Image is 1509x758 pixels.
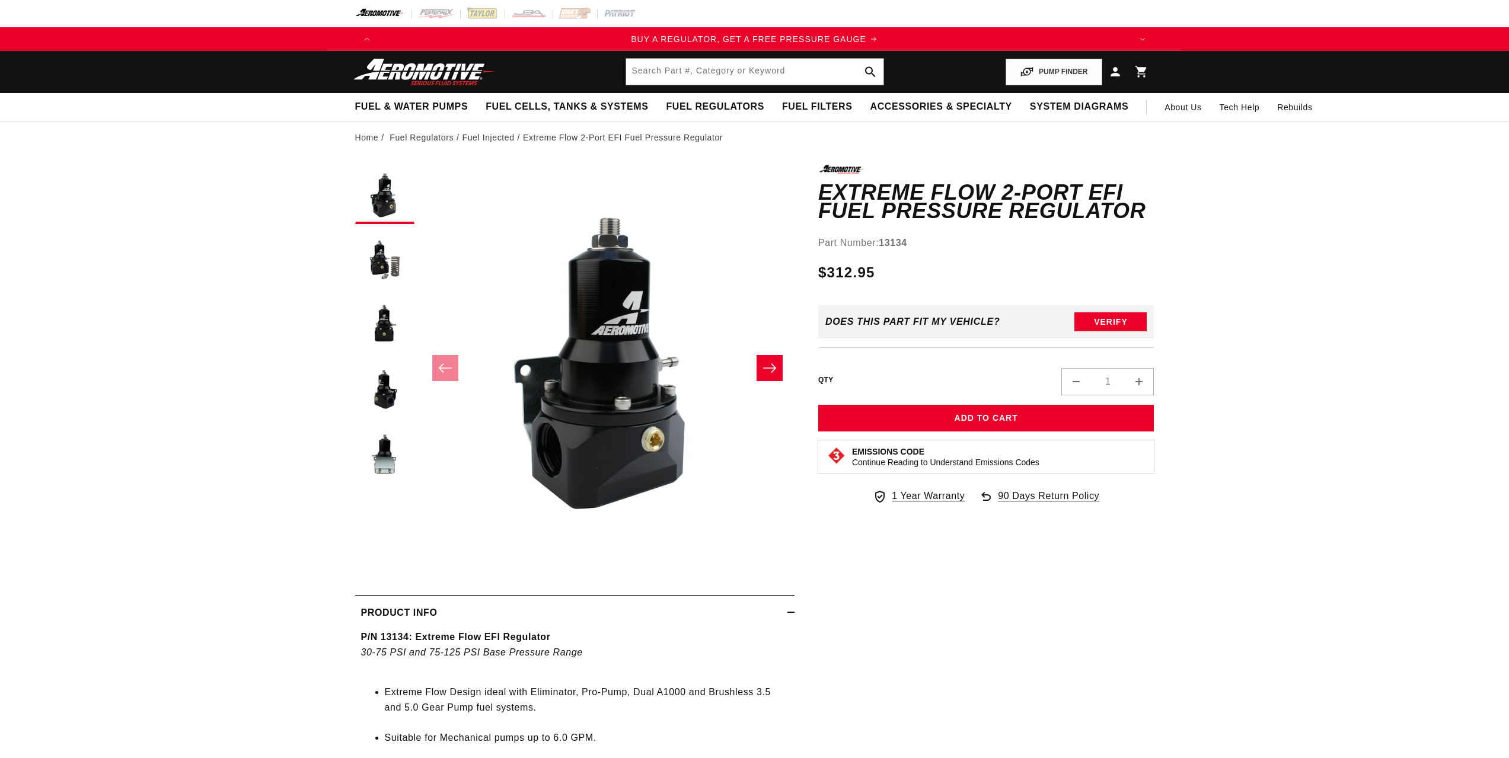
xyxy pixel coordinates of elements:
div: Does This part fit My vehicle? [825,316,1000,327]
em: 30-75 PSI and 75-125 PSI Base Pressure Range [361,647,583,657]
div: 1 of 4 [379,33,1131,46]
button: Verify [1074,312,1147,331]
summary: Tech Help [1211,93,1269,121]
span: BUY A REGULATOR, GET A FREE PRESSURE GAUGE [631,34,866,44]
span: System Diagrams [1030,101,1128,113]
button: Load image 2 in gallery view [355,230,414,289]
a: Home [355,131,379,144]
summary: Product Info [355,596,795,630]
summary: Fuel Regulators [657,93,773,121]
input: Search by Part Number, Category or Keyword [626,59,883,85]
nav: breadcrumbs [355,131,1154,144]
span: 90 Days Return Policy [998,488,1099,516]
h2: Product Info [361,605,438,621]
summary: System Diagrams [1021,93,1137,121]
strong: Emissions Code [852,447,924,456]
button: Translation missing: en.sections.announcements.next_announcement [1131,27,1154,51]
slideshow-component: Translation missing: en.sections.announcements.announcement_bar [326,27,1184,51]
li: Fuel Injected [462,131,523,144]
summary: Fuel Filters [773,93,862,121]
h1: Extreme Flow 2-Port EFI Fuel Pressure Regulator [818,183,1154,220]
a: 1 Year Warranty [873,488,965,504]
button: Translation missing: en.sections.announcements.previous_announcement [355,27,379,51]
li: Fuel Regulators [390,131,462,144]
button: Load image 5 in gallery view [355,426,414,485]
span: Fuel Regulators [666,101,764,113]
button: Slide right [757,355,783,381]
span: About Us [1165,103,1201,112]
div: Announcement [379,33,1131,46]
span: Rebuilds [1277,101,1312,114]
span: Fuel Cells, Tanks & Systems [486,101,648,113]
button: Load image 1 in gallery view [355,165,414,224]
button: Load image 3 in gallery view [355,295,414,354]
span: 1 Year Warranty [892,488,965,504]
a: About Us [1156,93,1210,121]
strong: P/N 13134: Extreme Flow EFI Regulator [361,632,551,642]
button: Emissions CodeContinue Reading to Understand Emissions Codes [852,446,1039,468]
button: PUMP FINDER [1006,59,1102,85]
strong: 13134 [879,238,907,248]
summary: Fuel Cells, Tanks & Systems [477,93,657,121]
button: search button [857,59,883,85]
a: BUY A REGULATOR, GET A FREE PRESSURE GAUGE [379,33,1131,46]
button: Add to Cart [818,405,1154,431]
p: Continue Reading to Understand Emissions Codes [852,457,1039,468]
span: Fuel & Water Pumps [355,101,468,113]
media-gallery: Gallery Viewer [355,165,795,571]
li: Extreme Flow Design ideal with Eliminator, Pro-Pump, Dual A1000 and Brushless 3.5 and 5.0 Gear Pu... [385,685,789,715]
summary: Fuel & Water Pumps [346,93,477,121]
span: Accessories & Specialty [870,101,1012,113]
div: Part Number: [818,235,1154,251]
summary: Rebuilds [1268,93,1321,121]
span: Tech Help [1220,101,1260,114]
button: Slide left [432,355,458,381]
img: Emissions code [827,446,846,465]
button: Load image 4 in gallery view [355,360,414,420]
a: 90 Days Return Policy [979,488,1099,516]
li: Suitable for Mechanical pumps up to 6.0 GPM. [385,730,789,746]
label: QTY [818,375,834,385]
li: Extreme Flow 2-Port EFI Fuel Pressure Regulator [523,131,723,144]
img: Aeromotive [350,58,499,86]
summary: Accessories & Specialty [862,93,1021,121]
span: Fuel Filters [782,101,853,113]
span: $312.95 [818,262,875,283]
